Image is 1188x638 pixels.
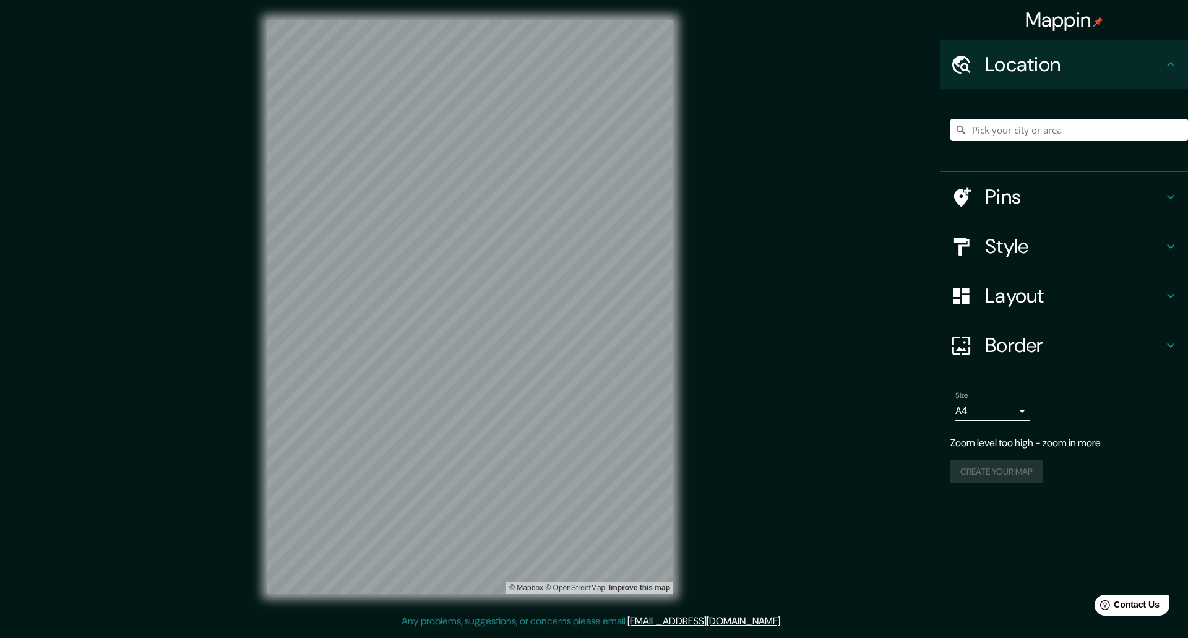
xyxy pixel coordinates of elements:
[955,390,968,401] label: Size
[985,283,1163,308] h4: Layout
[985,234,1163,259] h4: Style
[784,614,786,629] div: .
[940,321,1188,370] div: Border
[402,614,782,629] p: Any problems, suggestions, or concerns please email .
[955,401,1030,421] div: A4
[985,333,1163,358] h4: Border
[627,614,780,627] a: [EMAIL_ADDRESS][DOMAIN_NAME]
[940,271,1188,321] div: Layout
[545,584,605,592] a: OpenStreetMap
[950,436,1178,450] p: Zoom level too high - zoom in more
[782,614,784,629] div: .
[1078,590,1174,624] iframe: Help widget launcher
[985,184,1163,209] h4: Pins
[1093,17,1103,27] img: pin-icon.png
[1025,7,1104,32] h4: Mappin
[940,40,1188,89] div: Location
[267,20,673,594] canvas: Map
[609,584,670,592] a: Map feedback
[940,222,1188,271] div: Style
[985,52,1163,77] h4: Location
[509,584,543,592] a: Mapbox
[950,119,1188,141] input: Pick your city or area
[940,172,1188,222] div: Pins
